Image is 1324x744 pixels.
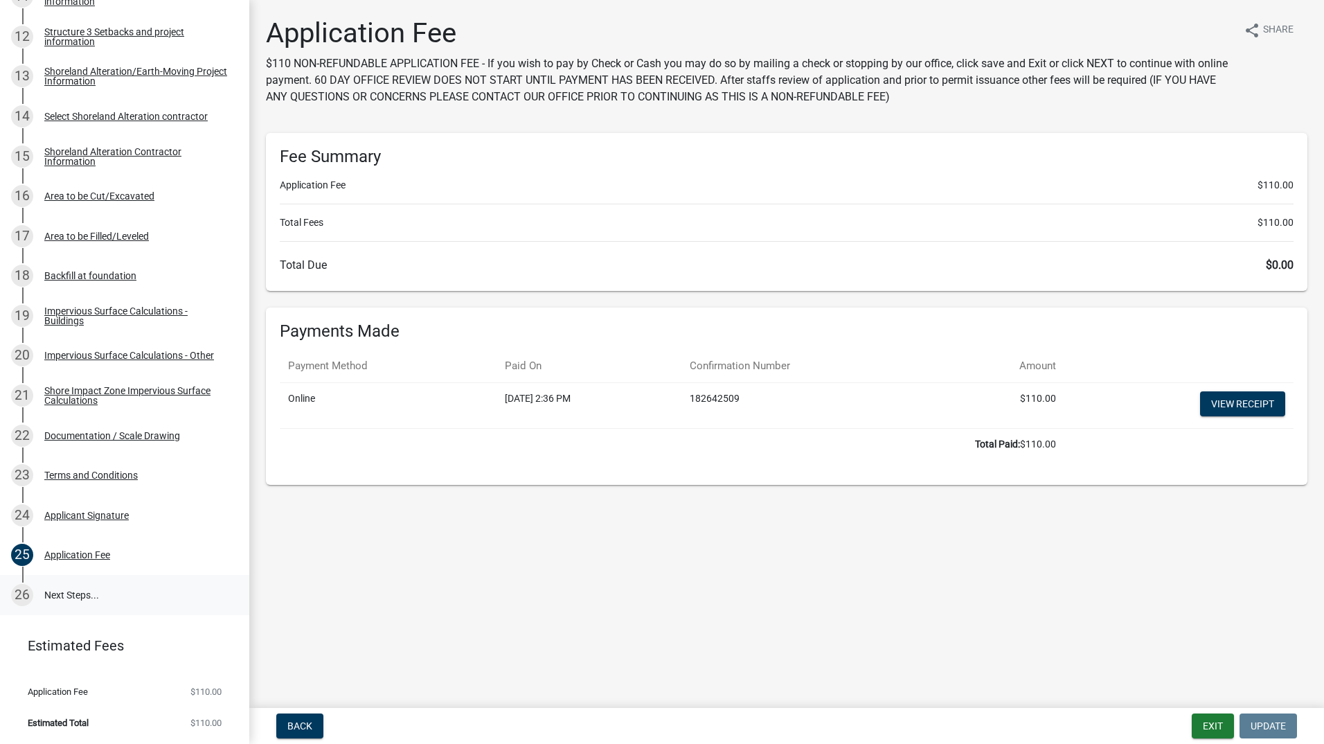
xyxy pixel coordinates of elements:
[1244,22,1260,39] i: share
[11,464,33,486] div: 23
[44,431,180,441] div: Documentation / Scale Drawing
[11,145,33,168] div: 15
[945,350,1064,382] th: Amount
[1233,17,1305,44] button: shareShare
[11,584,33,606] div: 26
[44,147,227,166] div: Shoreland Alteration Contractor Information
[28,687,88,696] span: Application Fee
[280,382,496,428] td: Online
[1251,720,1286,732] span: Update
[681,350,945,382] th: Confirmation Number
[276,714,323,738] button: Back
[1258,215,1294,230] span: $110.00
[1200,391,1285,416] a: View receipt
[44,231,149,241] div: Area to be Filled/Leveled
[11,425,33,447] div: 22
[11,544,33,566] div: 25
[28,718,89,727] span: Estimated Total
[11,632,227,659] a: Estimated Fees
[1192,714,1234,738] button: Exit
[11,26,33,48] div: 12
[44,306,227,326] div: Impervious Surface Calculations - Buildings
[44,27,227,46] div: Structure 3 Setbacks and project information
[681,382,945,428] td: 182642509
[190,687,222,696] span: $110.00
[280,428,1064,460] td: $110.00
[11,384,33,407] div: 21
[1240,714,1297,738] button: Update
[44,470,138,480] div: Terms and Conditions
[11,185,33,207] div: 16
[1266,258,1294,272] span: $0.00
[1258,178,1294,193] span: $110.00
[280,350,496,382] th: Payment Method
[11,504,33,526] div: 24
[11,65,33,87] div: 13
[496,382,682,428] td: [DATE] 2:36 PM
[11,265,33,287] div: 18
[11,105,33,127] div: 14
[11,344,33,366] div: 20
[11,305,33,327] div: 19
[44,550,110,560] div: Application Fee
[44,386,227,405] div: Shore Impact Zone Impervious Surface Calculations
[190,718,222,727] span: $110.00
[280,178,1294,193] li: Application Fee
[266,17,1233,50] h1: Application Fee
[266,55,1233,105] p: $110 NON-REFUNDABLE APPLICATION FEE - If you wish to pay by Check or Cash you may do so by mailin...
[44,511,129,520] div: Applicant Signature
[496,350,682,382] th: Paid On
[945,382,1064,428] td: $110.00
[287,720,312,732] span: Back
[280,147,1294,167] h6: Fee Summary
[44,191,154,201] div: Area to be Cut/Excavated
[975,439,1020,450] b: Total Paid:
[11,225,33,247] div: 17
[44,112,208,121] div: Select Shoreland Alteration contractor
[44,271,136,281] div: Backfill at foundation
[280,215,1294,230] li: Total Fees
[280,321,1294,342] h6: Payments Made
[44,67,227,86] div: Shoreland Alteration/Earth-Moving Project Information
[1263,22,1294,39] span: Share
[44,351,214,360] div: Impervious Surface Calculations - Other
[280,258,1294,272] h6: Total Due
